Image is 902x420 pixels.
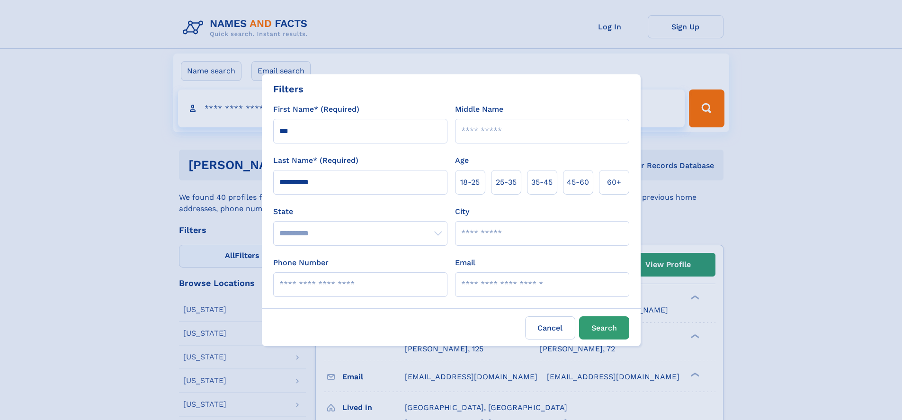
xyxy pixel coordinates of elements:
[607,177,621,188] span: 60+
[455,104,503,115] label: Middle Name
[273,257,329,268] label: Phone Number
[273,104,359,115] label: First Name* (Required)
[460,177,480,188] span: 18‑25
[525,316,575,340] label: Cancel
[531,177,553,188] span: 35‑45
[455,257,475,268] label: Email
[455,206,469,217] label: City
[273,155,358,166] label: Last Name* (Required)
[455,155,469,166] label: Age
[496,177,517,188] span: 25‑35
[273,206,447,217] label: State
[273,82,304,96] div: Filters
[567,177,589,188] span: 45‑60
[579,316,629,340] button: Search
